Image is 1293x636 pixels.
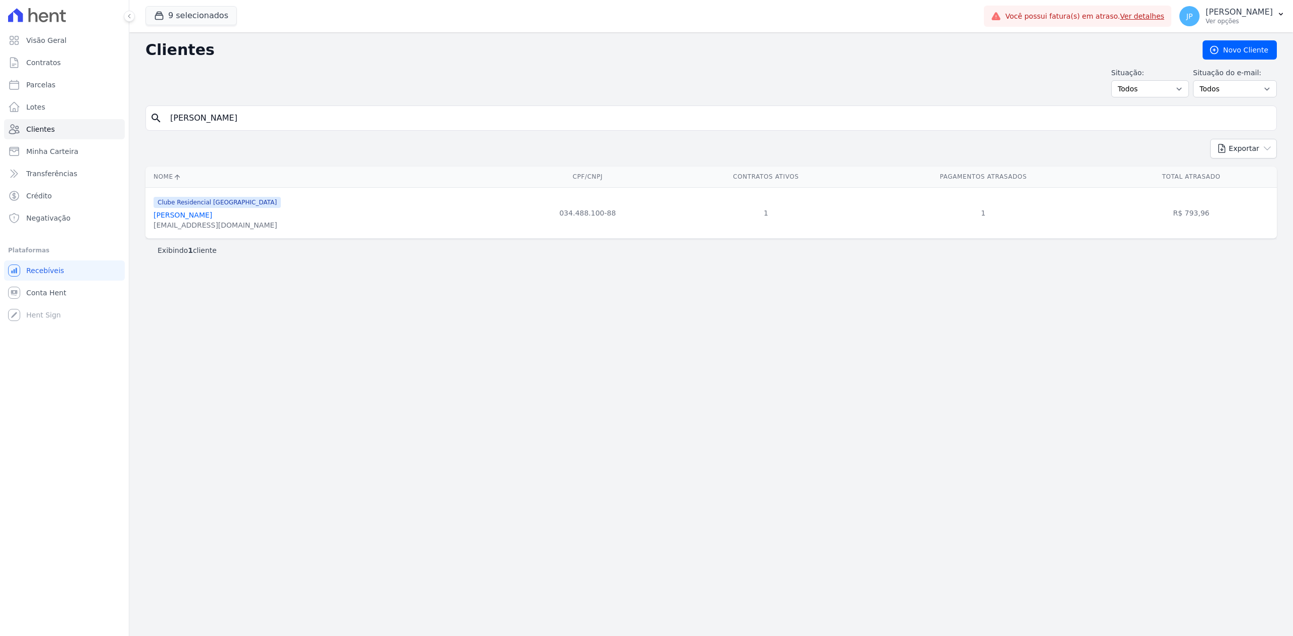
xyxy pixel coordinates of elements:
[671,187,861,238] td: 1
[26,35,67,45] span: Visão Geral
[1106,167,1277,187] th: Total Atrasado
[26,58,61,68] span: Contratos
[1206,17,1273,25] p: Ver opções
[154,211,212,219] a: [PERSON_NAME]
[145,41,1186,59] h2: Clientes
[26,146,78,156] span: Minha Carteira
[26,80,56,90] span: Parcelas
[4,97,125,117] a: Lotes
[154,220,281,230] div: [EMAIL_ADDRESS][DOMAIN_NAME]
[188,246,193,254] b: 1
[145,167,505,187] th: Nome
[1120,12,1165,20] a: Ver detalhes
[1193,68,1277,78] label: Situação do e-mail:
[4,260,125,281] a: Recebíveis
[26,169,77,179] span: Transferências
[4,208,125,228] a: Negativação
[861,167,1106,187] th: Pagamentos Atrasados
[26,102,45,112] span: Lotes
[1210,139,1277,158] button: Exportar
[154,197,281,208] span: Clube Residencial [GEOGRAPHIC_DATA]
[4,141,125,162] a: Minha Carteira
[4,119,125,139] a: Clientes
[1203,40,1277,60] a: Novo Cliente
[145,6,237,25] button: 9 selecionados
[164,108,1272,128] input: Buscar por nome, CPF ou e-mail
[861,187,1106,238] td: 1
[671,167,861,187] th: Contratos Ativos
[1206,7,1273,17] p: [PERSON_NAME]
[4,30,125,50] a: Visão Geral
[26,124,55,134] span: Clientes
[1111,68,1189,78] label: Situação:
[26,288,66,298] span: Conta Hent
[4,186,125,206] a: Crédito
[26,213,71,223] span: Negativação
[26,266,64,276] span: Recebíveis
[505,167,671,187] th: CPF/CNPJ
[1171,2,1293,30] button: JP [PERSON_NAME] Ver opções
[4,164,125,184] a: Transferências
[150,112,162,124] i: search
[1005,11,1164,22] span: Você possui fatura(s) em atraso.
[4,75,125,95] a: Parcelas
[1186,13,1193,20] span: JP
[158,245,217,255] p: Exibindo cliente
[26,191,52,201] span: Crédito
[8,244,121,256] div: Plataformas
[4,52,125,73] a: Contratos
[505,187,671,238] td: 034.488.100-88
[4,283,125,303] a: Conta Hent
[1106,187,1277,238] td: R$ 793,96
